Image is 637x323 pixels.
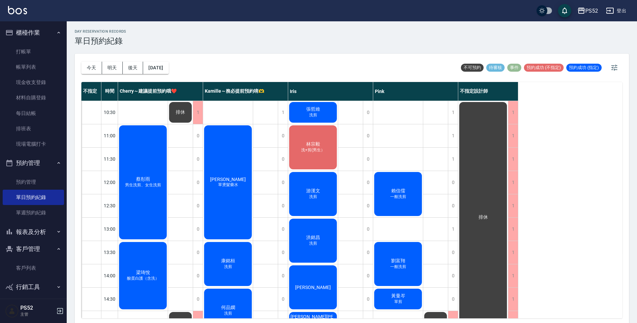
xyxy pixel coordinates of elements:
div: 0 [448,264,458,287]
div: 14:00 [101,264,118,287]
img: Person [5,304,19,318]
span: 康銘桓 [220,258,236,264]
div: 0 [278,218,288,241]
button: 今天 [81,62,102,74]
span: 單剪 [393,299,404,305]
span: 洗剪 [308,194,318,200]
a: 每日結帳 [3,106,64,121]
div: 1 [448,218,458,241]
a: 材料自購登錄 [3,90,64,105]
span: 一般洗剪 [389,194,408,200]
div: 不指定設計師 [458,82,518,101]
span: 待審核 [486,65,505,71]
a: 單週預約紀錄 [3,205,64,220]
a: 現場電腦打卡 [3,136,64,152]
div: 11:30 [101,147,118,171]
div: 0 [193,218,203,241]
span: 預約成功 (指定) [566,65,602,71]
h3: 單日預約紀錄 [75,36,126,46]
div: 14:30 [101,287,118,311]
div: Iris [288,82,373,101]
div: 0 [278,124,288,147]
button: [DATE] [143,62,168,74]
div: 0 [448,241,458,264]
div: 0 [363,101,373,124]
span: 梁琦悅 [135,270,151,276]
span: 洪銘昌 [305,235,322,241]
div: PS52 [585,7,598,15]
div: 13:00 [101,217,118,241]
div: 0 [363,148,373,171]
a: 排班表 [3,121,64,136]
span: 單燙髮藥水 [217,182,239,188]
span: 洗剪 [308,241,318,246]
div: 0 [278,288,288,311]
p: 主管 [20,311,54,317]
div: 1 [448,124,458,147]
span: 事件 [507,65,521,71]
div: 1 [193,101,203,124]
span: 排休 [174,109,186,115]
div: 1 [448,101,458,124]
button: 客戶管理 [3,240,64,258]
div: 1 [508,194,518,217]
div: 1 [448,148,458,171]
button: PS52 [575,4,601,18]
div: 時間 [101,82,118,101]
div: 不指定 [81,82,101,101]
div: 1 [278,101,288,124]
span: 洗剪 [223,264,233,270]
div: 1 [508,148,518,171]
a: 打帳單 [3,44,64,59]
div: 11:00 [101,124,118,147]
div: 12:30 [101,194,118,217]
div: 0 [278,194,288,217]
span: 蔡彤雨 [135,176,151,182]
div: 0 [278,264,288,287]
span: 張哲維 [305,106,322,112]
div: Cherry～建議提前預約哦❤️ [118,82,203,101]
button: 後天 [123,62,143,74]
span: [PERSON_NAME] [294,285,332,290]
div: 0 [278,171,288,194]
h2: day Reservation records [75,29,126,34]
div: 0 [193,148,203,171]
span: [PERSON_NAME] [209,177,247,182]
div: 1 [508,218,518,241]
button: 櫃檯作業 [3,24,64,41]
button: 明天 [102,62,123,74]
span: 游漢文 [305,188,322,194]
span: 賴信儒 [390,188,407,194]
h5: PS52 [20,305,54,311]
span: 男生洗剪、女生洗剪 [124,182,162,188]
a: 單日預約紀錄 [3,190,64,205]
div: 0 [448,171,458,194]
div: 1 [508,124,518,147]
div: Pink [373,82,458,101]
div: 1 [508,288,518,311]
span: 洗+剪(男生） [300,147,326,153]
div: 13:30 [101,241,118,264]
button: 登出 [603,5,629,17]
span: 洗剪 [308,112,318,118]
div: 0 [193,264,203,287]
div: 1 [508,101,518,124]
span: 劉富翔 [390,258,407,264]
span: 何品嫻 [220,305,236,311]
span: 洗剪 [223,311,233,316]
div: 1 [508,264,518,287]
span: 預約成功 (不指定) [524,65,564,71]
div: 10:30 [101,101,118,124]
button: 報表及分析 [3,223,64,241]
button: save [558,4,571,17]
div: 0 [193,124,203,147]
span: 酸蛋白護（含洗） [126,276,160,281]
div: 0 [193,241,203,264]
div: 0 [363,194,373,217]
div: 0 [448,288,458,311]
button: 預約管理 [3,154,64,172]
a: 客戶列表 [3,260,64,276]
div: 0 [193,194,203,217]
div: 0 [278,241,288,264]
img: Logo [8,6,27,14]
